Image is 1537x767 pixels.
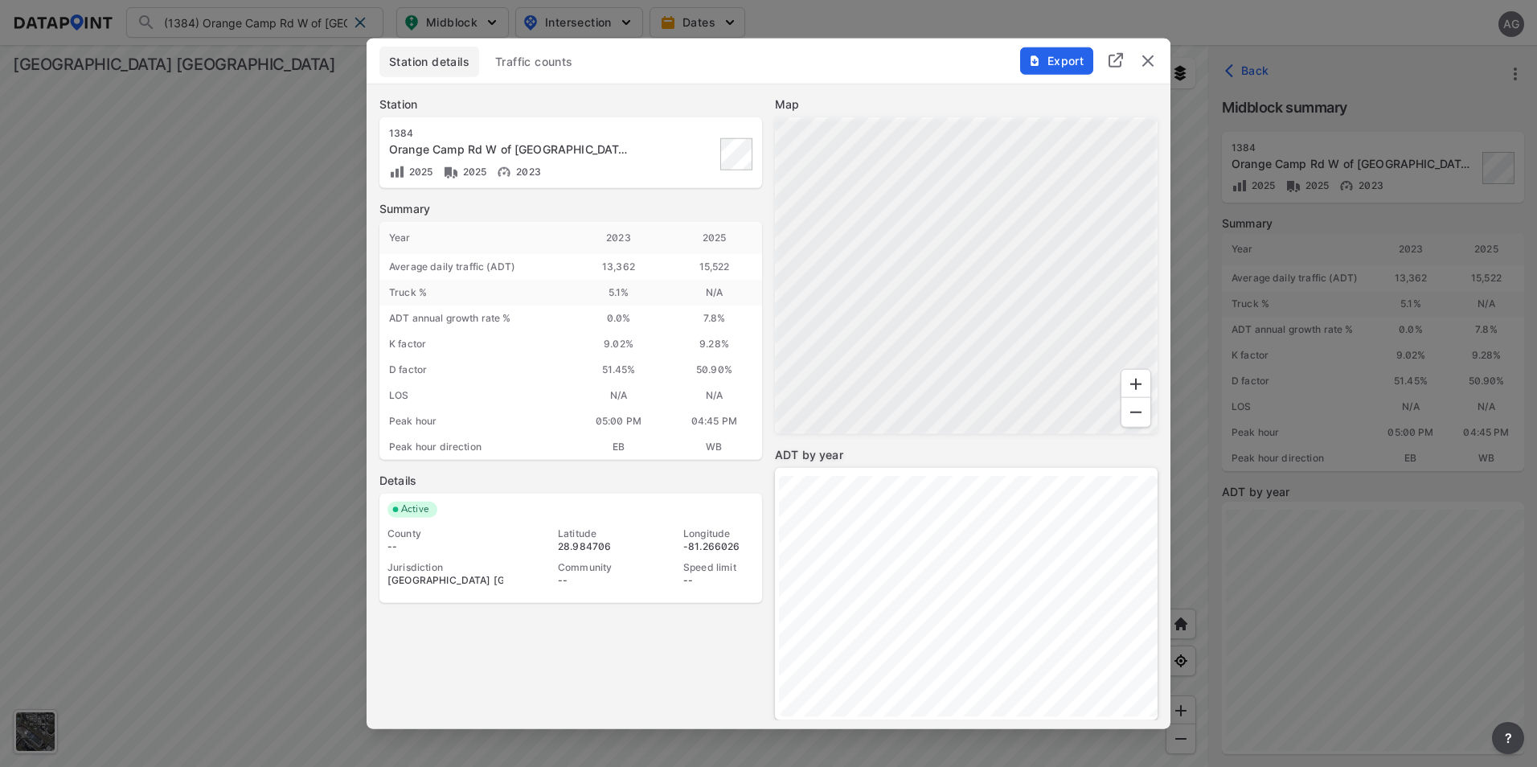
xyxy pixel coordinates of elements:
div: Average daily traffic (ADT) [379,254,571,280]
img: File%20-%20Download.70cf71cd.svg [1028,55,1041,68]
div: -- [683,574,754,587]
div: Longitude [683,527,754,540]
label: Summary [379,201,762,217]
div: Zoom In [1121,369,1151,400]
div: Jurisdiction [387,561,503,574]
div: EB [571,434,666,460]
div: 1384 [389,127,635,140]
div: K factor [379,331,571,357]
div: basic tabs example [379,47,1158,77]
span: 2025 [405,166,433,178]
div: 2025 [666,222,762,254]
label: ADT by year [775,447,1158,463]
div: N/A [666,280,762,306]
div: 2023 [571,222,666,254]
div: N/A [571,383,666,408]
div: Community [558,561,629,574]
div: -81.266026 [683,540,754,553]
div: 15,522 [666,254,762,280]
div: N/A [666,383,762,408]
img: Vehicle class [443,164,459,180]
div: 50.90% [666,357,762,383]
span: 2023 [512,166,541,178]
div: 5.1 % [571,280,666,306]
svg: Zoom Out [1126,403,1146,422]
div: Zoom Out [1121,397,1151,428]
button: delete [1138,51,1158,71]
span: ? [1502,728,1514,748]
span: Active [395,502,437,518]
div: 51.45% [571,357,666,383]
button: more [1492,722,1524,754]
svg: Zoom In [1126,375,1146,394]
div: Peak hour [379,408,571,434]
div: County [387,527,503,540]
div: Peak hour direction [379,434,571,460]
label: Station [379,96,762,113]
label: Details [379,473,762,489]
img: Volume count [389,164,405,180]
span: Traffic counts [495,54,573,70]
div: [GEOGRAPHIC_DATA] [GEOGRAPHIC_DATA] [387,574,503,587]
div: 9.02% [571,331,666,357]
div: 05:00 PM [571,408,666,434]
div: LOS [379,383,571,408]
label: Map [775,96,1158,113]
div: -- [387,540,503,553]
div: Speed limit [683,561,754,574]
div: 9.28% [666,331,762,357]
button: Export [1020,47,1093,75]
span: Station details [389,54,469,70]
span: Export [1029,53,1083,69]
img: Vehicle speed [496,164,512,180]
div: WB [666,434,762,460]
div: -- [558,574,629,587]
img: close.efbf2170.svg [1138,51,1158,71]
div: ADT annual growth rate % [379,306,571,331]
div: D factor [379,357,571,383]
div: 28.984706 [558,540,629,553]
div: 7.8 % [666,306,762,331]
div: 0.0 % [571,306,666,331]
span: 2025 [459,166,487,178]
img: full_screen.b7bf9a36.svg [1106,51,1125,70]
div: Orange Camp Rd W of West Volusia Beltway [1384] [389,142,635,158]
div: Year [379,222,571,254]
div: 13,362 [571,254,666,280]
div: Latitude [558,527,629,540]
div: Truck % [379,280,571,306]
div: 04:45 PM [666,408,762,434]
